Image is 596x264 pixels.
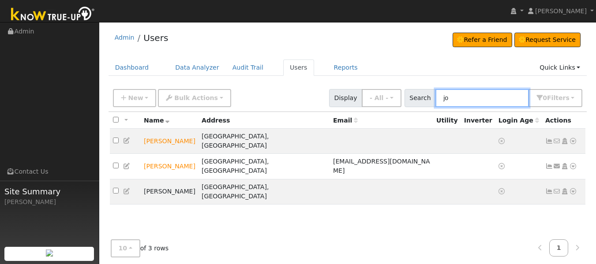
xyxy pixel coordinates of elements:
[561,188,569,195] a: Login As
[561,138,569,145] a: Login As
[113,89,157,107] button: New
[143,33,168,43] a: Users
[329,89,362,107] span: Display
[553,138,561,144] i: No email address
[545,188,553,195] a: Not connected
[123,163,131,170] a: Edit User
[158,89,231,107] button: Bulk Actions
[514,33,581,48] a: Request Service
[533,59,587,76] a: Quick Links
[123,137,131,144] a: Edit User
[141,129,199,154] td: Lead
[111,239,140,257] button: 10
[283,59,314,76] a: Users
[436,116,458,125] div: Utility
[435,89,529,107] input: Search
[4,197,94,207] div: [PERSON_NAME]
[453,33,512,48] a: Refer a Friend
[499,138,506,145] a: No login access
[553,188,561,194] i: No email address
[7,5,99,25] img: Know True-Up
[109,59,156,76] a: Dashboard
[547,94,570,101] span: Filter
[119,245,127,252] span: 10
[553,162,561,171] a: lajoseph58@gmail.com
[569,137,577,146] a: Other actions
[464,116,492,125] div: Inverter
[499,163,506,170] a: No login access
[535,7,587,15] span: [PERSON_NAME]
[405,89,436,107] span: Search
[144,117,170,124] span: Name
[111,239,169,257] span: of 3 rows
[569,187,577,196] a: Other actions
[327,59,364,76] a: Reports
[199,179,330,204] td: [GEOGRAPHIC_DATA], [GEOGRAPHIC_DATA]
[529,89,582,107] button: 0Filters
[333,158,430,174] span: [EMAIL_ADDRESS][DOMAIN_NAME]
[141,154,199,179] td: Lead
[199,154,330,179] td: [GEOGRAPHIC_DATA], [GEOGRAPHIC_DATA]
[545,163,553,170] a: Not connected
[362,89,401,107] button: - All -
[499,188,506,195] a: No login access
[4,186,94,197] span: Site Summary
[569,162,577,171] a: Other actions
[169,59,226,76] a: Data Analyzer
[545,138,553,145] a: Not connected
[202,116,327,125] div: Address
[46,249,53,257] img: retrieve
[499,117,539,124] span: Days since last login
[561,163,569,170] a: Login As
[333,117,358,124] span: Email
[549,239,569,257] a: 1
[115,34,135,41] a: Admin
[199,129,330,154] td: [GEOGRAPHIC_DATA], [GEOGRAPHIC_DATA]
[123,188,131,195] a: Edit User
[174,94,218,101] span: Bulk Actions
[128,94,143,101] span: New
[566,94,569,101] span: s
[545,116,582,125] div: Actions
[141,179,199,204] td: [PERSON_NAME]
[226,59,270,76] a: Audit Trail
